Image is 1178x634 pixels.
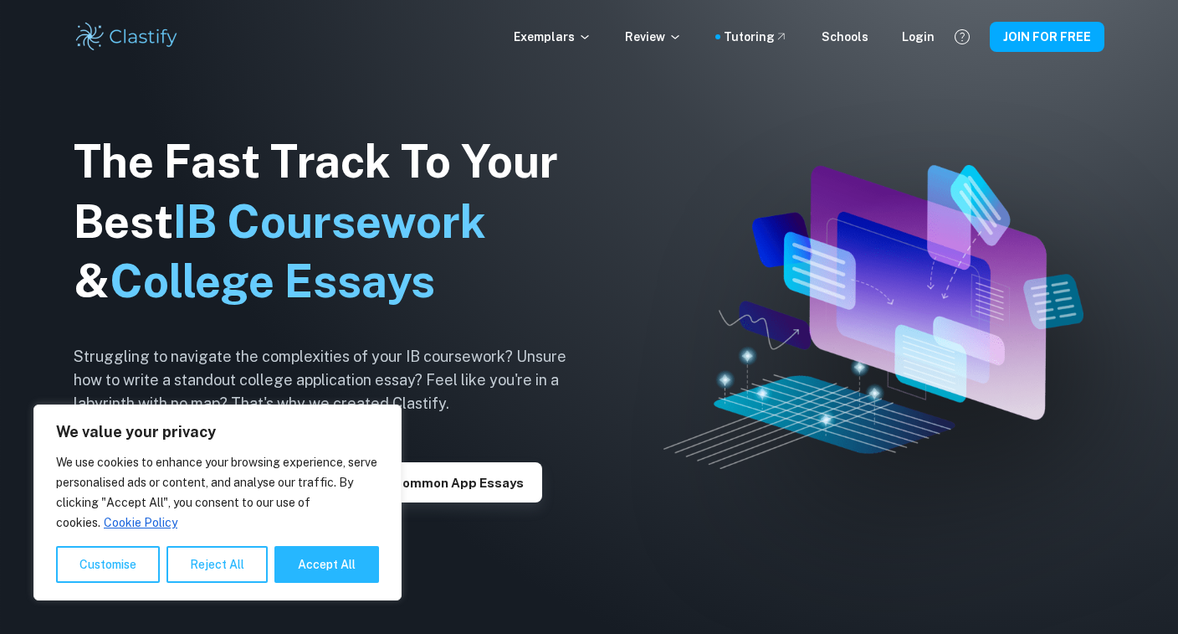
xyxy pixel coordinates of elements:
[74,20,180,54] img: Clastify logo
[110,255,435,307] span: College Essays
[166,546,268,583] button: Reject All
[625,28,682,46] p: Review
[56,546,160,583] button: Customise
[74,345,592,415] h6: Struggling to navigate the complexities of your IB coursework? Unsure how to write a standout col...
[173,195,486,248] span: IB Coursework
[724,28,788,46] a: Tutoring
[822,28,868,46] a: Schools
[103,515,178,530] a: Cookie Policy
[56,422,379,442] p: We value your privacy
[948,23,976,51] button: Help and Feedback
[74,131,592,312] h1: The Fast Track To Your Best &
[990,22,1104,52] button: JOIN FOR FREE
[324,474,542,490] a: Explore Common App essays
[56,452,379,533] p: We use cookies to enhance your browsing experience, serve personalised ads or content, and analys...
[33,405,402,600] div: We value your privacy
[663,165,1084,469] img: Clastify hero
[274,546,379,583] button: Accept All
[514,28,592,46] p: Exemplars
[902,28,935,46] a: Login
[324,462,542,503] button: Explore Common App essays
